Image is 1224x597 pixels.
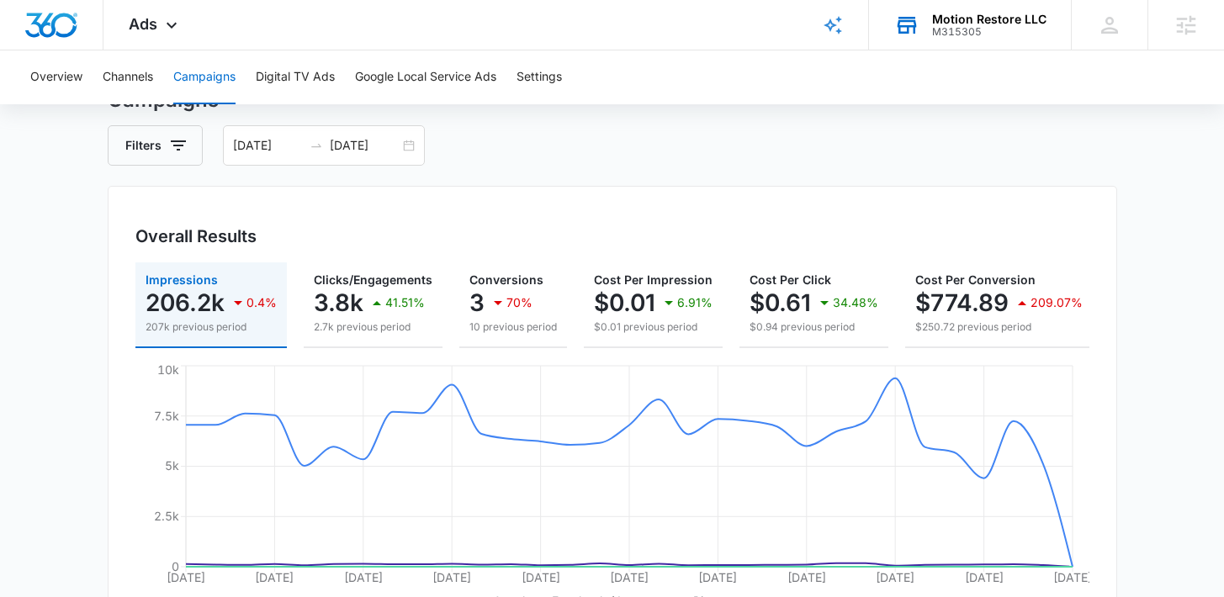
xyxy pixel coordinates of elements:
p: 207k previous period [146,320,277,335]
tspan: [DATE] [432,570,471,584]
input: End date [330,136,400,155]
p: 34.48% [833,297,878,309]
p: 206.2k [146,289,225,316]
p: $0.01 previous period [594,320,713,335]
h3: Overall Results [135,224,257,249]
tspan: 10k [157,362,179,377]
p: $774.89 [915,289,1009,316]
tspan: 0 [172,559,179,573]
p: 41.51% [385,297,425,309]
p: $250.72 previous period [915,320,1083,335]
span: swap-right [310,139,323,152]
button: Channels [103,50,153,104]
tspan: [DATE] [343,570,382,584]
tspan: [DATE] [876,570,914,584]
p: 3.8k [314,289,363,316]
p: 0.4% [246,297,277,309]
p: 3 [469,289,485,316]
tspan: 2.5k [154,509,179,523]
tspan: [DATE] [167,570,205,584]
p: 209.07% [1031,297,1083,309]
span: Conversions [469,272,543,287]
button: Overview [30,50,82,104]
p: 2.7k previous period [314,320,432,335]
button: Digital TV Ads [256,50,335,104]
p: 70% [506,297,533,309]
button: Campaigns [173,50,236,104]
p: 10 previous period [469,320,557,335]
span: to [310,139,323,152]
tspan: [DATE] [964,570,1003,584]
tspan: [DATE] [255,570,294,584]
tspan: [DATE] [787,570,825,584]
tspan: [DATE] [1053,570,1092,584]
tspan: [DATE] [610,570,649,584]
button: Filters [108,125,203,166]
span: Ads [129,15,157,33]
div: account id [932,26,1046,38]
button: Google Local Service Ads [355,50,496,104]
span: Cost Per Conversion [915,272,1036,287]
p: $0.61 [750,289,811,316]
span: Impressions [146,272,218,287]
tspan: 5k [165,458,179,473]
span: Cost Per Impression [594,272,713,287]
button: Settings [517,50,562,104]
tspan: [DATE] [521,570,559,584]
tspan: 7.5k [154,409,179,423]
p: 6.91% [677,297,713,309]
p: $0.01 [594,289,655,316]
tspan: [DATE] [698,570,737,584]
input: Start date [233,136,303,155]
p: $0.94 previous period [750,320,878,335]
span: Cost Per Click [750,272,831,287]
div: account name [932,13,1046,26]
span: Clicks/Engagements [314,272,432,287]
